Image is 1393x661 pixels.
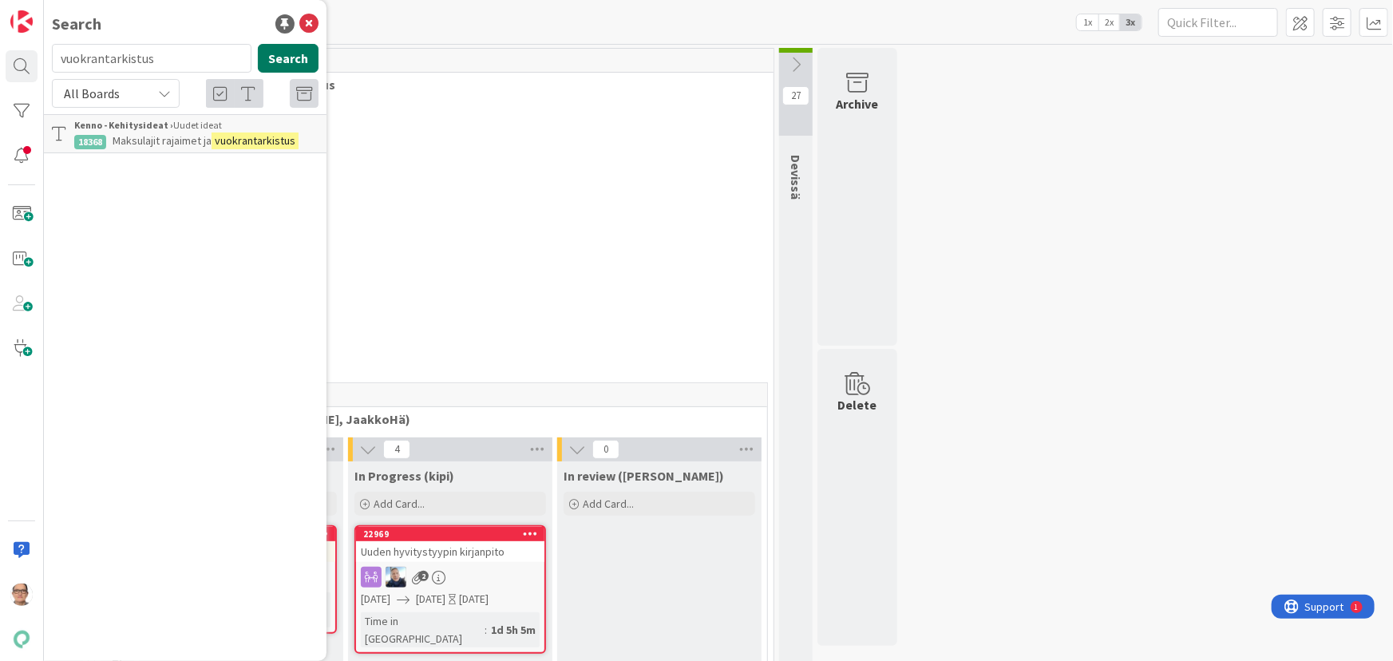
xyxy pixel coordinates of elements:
div: Search [52,12,101,36]
a: Kenno - Kehitysideat ›Uudet ideat18368Maksulajit rajaimet javuokrantarkistus [44,114,326,153]
span: 4 [383,440,410,459]
span: [DATE] [416,591,445,608]
div: 22969 [356,527,544,541]
img: Visit kanbanzone.com [10,10,33,33]
span: 2x [1098,14,1120,30]
span: In review (kipi) [564,468,724,484]
span: [DATE] [361,591,390,608]
span: Maksulajit rajaimet ja [113,133,212,148]
span: 2 [418,571,429,581]
span: 0 [592,440,619,459]
div: 18368 [74,135,106,149]
div: 22969Uuden hyvitystyypin kirjanpito [356,527,544,562]
span: 27 [782,86,809,105]
span: 1x [1077,14,1098,30]
img: JJ [386,567,406,588]
button: Search [258,44,319,73]
span: Support [34,2,73,22]
b: Kenno - Kehitysideat › [74,119,173,131]
div: Delete [838,395,877,414]
span: All Boards [64,85,120,101]
div: 22969 [363,528,544,540]
img: avatar [10,628,33,651]
div: Time in [GEOGRAPHIC_DATA] [361,612,485,647]
mark: vuokrantarkistus [212,133,299,149]
span: Kirjanpidon korjaukset (Jussi, JaakkoHä) [103,411,747,427]
div: JJ [356,567,544,588]
div: 1 [83,6,87,19]
input: Quick Filter... [1158,8,1278,37]
span: In Progress (kipi) [354,468,454,484]
a: 22969Uuden hyvitystyypin kirjanpitoJJ[DATE][DATE][DATE]Time in [GEOGRAPHIC_DATA]:1d 5h 5m [354,525,546,654]
div: Archive [837,94,879,113]
div: [DATE] [459,591,489,608]
span: Add Card... [583,497,634,511]
div: Uudet ideat [74,118,319,133]
input: Search for title... [52,44,251,73]
img: PK [10,584,33,606]
span: Tekninen feature suunnittelu ja toteutus [97,77,754,93]
div: Uuden hyvitystyypin kirjanpito [356,541,544,562]
span: : [485,621,487,639]
span: 3x [1120,14,1142,30]
span: Add Card... [374,497,425,511]
span: Devissä [788,155,804,200]
div: 1d 5h 5m [487,621,540,639]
